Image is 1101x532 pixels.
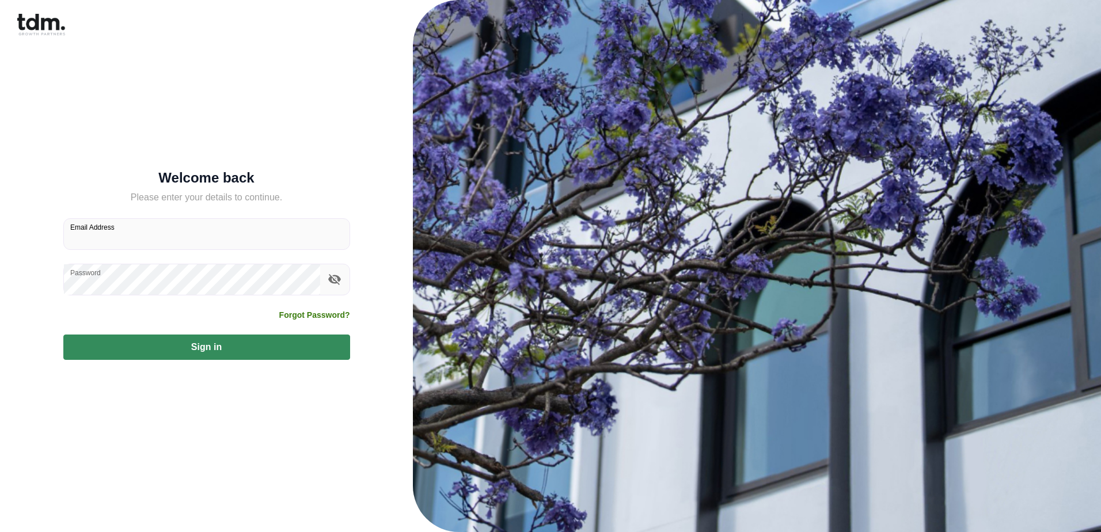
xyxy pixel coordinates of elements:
[325,269,344,289] button: toggle password visibility
[70,268,101,278] label: Password
[63,172,350,184] h5: Welcome back
[279,309,350,321] a: Forgot Password?
[70,222,115,232] label: Email Address
[63,191,350,204] h5: Please enter your details to continue.
[63,335,350,360] button: Sign in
